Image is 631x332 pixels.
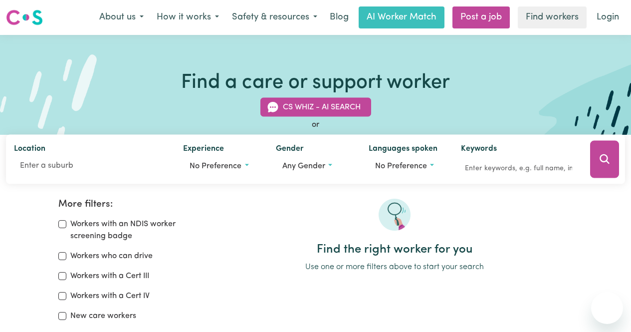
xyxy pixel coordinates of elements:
label: Keywords [461,143,497,157]
label: New care workers [70,310,136,322]
h2: More filters: [58,199,204,210]
h1: Find a care or support worker [181,71,450,95]
button: Worker language preferences [369,157,445,176]
button: Safety & resources [225,7,324,28]
a: AI Worker Match [359,6,444,28]
label: Gender [276,143,304,157]
label: Workers who can drive [70,250,153,262]
label: Workers with a Cert IV [70,290,150,302]
label: Workers with a Cert III [70,270,149,282]
label: Experience [183,143,224,157]
a: Careseekers logo [6,6,43,29]
iframe: Button to launch messaging window [591,292,623,324]
button: About us [93,7,150,28]
span: No preference [375,162,427,170]
label: Workers with an NDIS worker screening badge [70,218,204,242]
div: or [6,119,625,131]
input: Enter a suburb [14,157,167,175]
span: No preference [190,162,241,170]
button: Search [590,141,619,178]
label: Languages spoken [369,143,437,157]
img: Careseekers logo [6,8,43,26]
label: Location [14,143,45,157]
a: Find workers [518,6,587,28]
a: Login [591,6,625,28]
input: Enter keywords, e.g. full name, interests [461,161,576,176]
button: How it works [150,7,225,28]
button: Worker experience options [183,157,260,176]
span: Any gender [282,162,325,170]
button: CS Whiz - AI Search [260,98,371,117]
button: Worker gender preference [276,157,353,176]
a: Blog [324,6,355,28]
h2: Find the right worker for you [216,243,573,257]
p: Use one or more filters above to start your search [216,261,573,273]
a: Post a job [452,6,510,28]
